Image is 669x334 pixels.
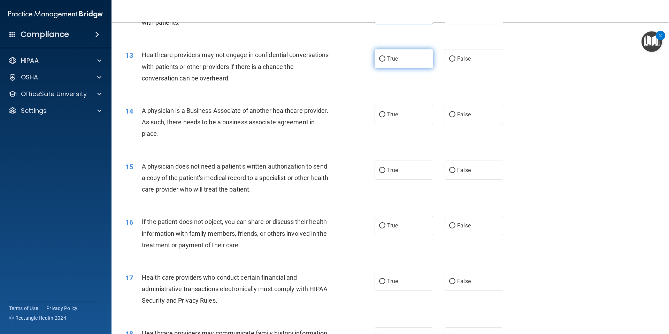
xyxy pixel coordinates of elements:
span: Healthcare providers may not engage in confidential conversations with patients or other provider... [142,51,329,81]
span: 15 [125,163,133,171]
span: A physician is a Business Associate of another healthcare provider. As such, there needs to be a ... [142,107,329,137]
a: Terms of Use [9,305,38,312]
span: True [387,111,398,118]
p: OfficeSafe University [21,90,87,98]
span: True [387,167,398,173]
input: False [449,223,455,228]
span: True [387,278,398,285]
span: False [457,222,471,229]
a: Settings [8,107,101,115]
span: Ⓒ Rectangle Health 2024 [9,314,66,321]
input: False [449,112,455,117]
button: Open Resource Center, 2 new notifications [641,31,662,52]
input: True [379,168,385,173]
p: OSHA [21,73,38,81]
span: If the patient does not object, you can share or discuss their health information with family mem... [142,218,327,248]
div: 2 [659,36,662,45]
span: 14 [125,107,133,115]
input: False [449,168,455,173]
input: True [379,56,385,62]
img: PMB logo [8,7,103,21]
h4: Compliance [21,30,69,39]
p: HIPAA [21,56,39,65]
span: False [457,55,471,62]
span: False [457,278,471,285]
a: HIPAA [8,56,101,65]
input: True [379,223,385,228]
span: True [387,55,398,62]
input: True [379,279,385,284]
span: False [457,111,471,118]
input: False [449,279,455,284]
a: OfficeSafe University [8,90,101,98]
span: 17 [125,274,133,282]
span: Health care providers who conduct certain financial and administrative transactions electronicall... [142,274,328,304]
a: OSHA [8,73,101,81]
a: Privacy Policy [46,305,78,312]
span: 16 [125,218,133,226]
span: True [387,222,398,229]
input: False [449,56,455,62]
span: A physician does not need a patient's written authorization to send a copy of the patient's medic... [142,163,328,193]
span: 13 [125,51,133,60]
span: False [457,167,471,173]
p: Settings [21,107,47,115]
input: True [379,112,385,117]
